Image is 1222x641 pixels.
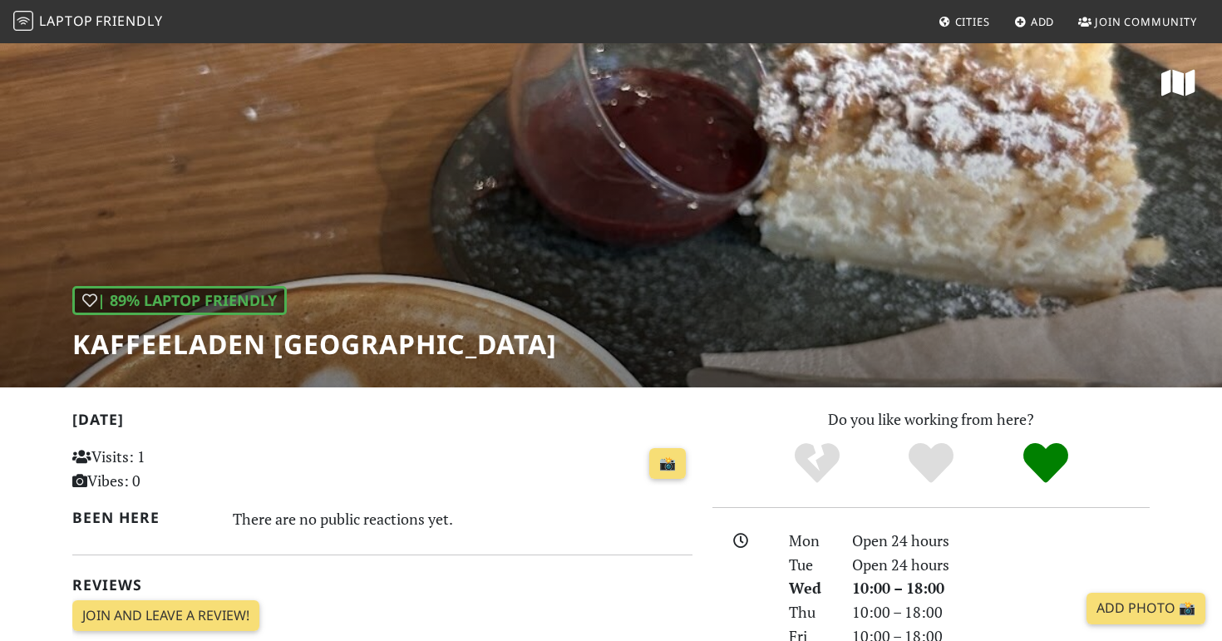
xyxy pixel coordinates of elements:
a: Add [1008,7,1062,37]
div: Tue [779,553,842,577]
div: | 89% Laptop Friendly [72,286,287,315]
a: Join Community [1072,7,1204,37]
div: Open 24 hours [842,553,1160,577]
div: Thu [779,600,842,624]
div: 10:00 – 18:00 [842,600,1160,624]
h2: Reviews [72,576,692,594]
div: Open 24 hours [842,529,1160,553]
h1: Kaffeeladen [GEOGRAPHIC_DATA] [72,328,557,360]
div: No [760,441,875,486]
span: Friendly [96,12,162,30]
a: Add Photo 📸 [1086,593,1205,624]
h2: Been here [72,509,213,526]
div: 10:00 – 18:00 [842,576,1160,600]
div: Definitely! [988,441,1103,486]
a: 📸 [649,448,686,480]
h2: [DATE] [72,411,692,435]
p: Do you like working from here? [712,407,1150,431]
div: There are no public reactions yet. [233,505,693,532]
a: Cities [932,7,997,37]
img: LaptopFriendly [13,11,33,31]
span: Join Community [1095,14,1197,29]
span: Laptop [39,12,93,30]
div: Wed [779,576,842,600]
div: Yes [874,441,988,486]
div: Mon [779,529,842,553]
span: Cities [955,14,990,29]
a: Join and leave a review! [72,600,259,632]
p: Visits: 1 Vibes: 0 [72,445,266,493]
a: LaptopFriendly LaptopFriendly [13,7,163,37]
span: Add [1031,14,1055,29]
